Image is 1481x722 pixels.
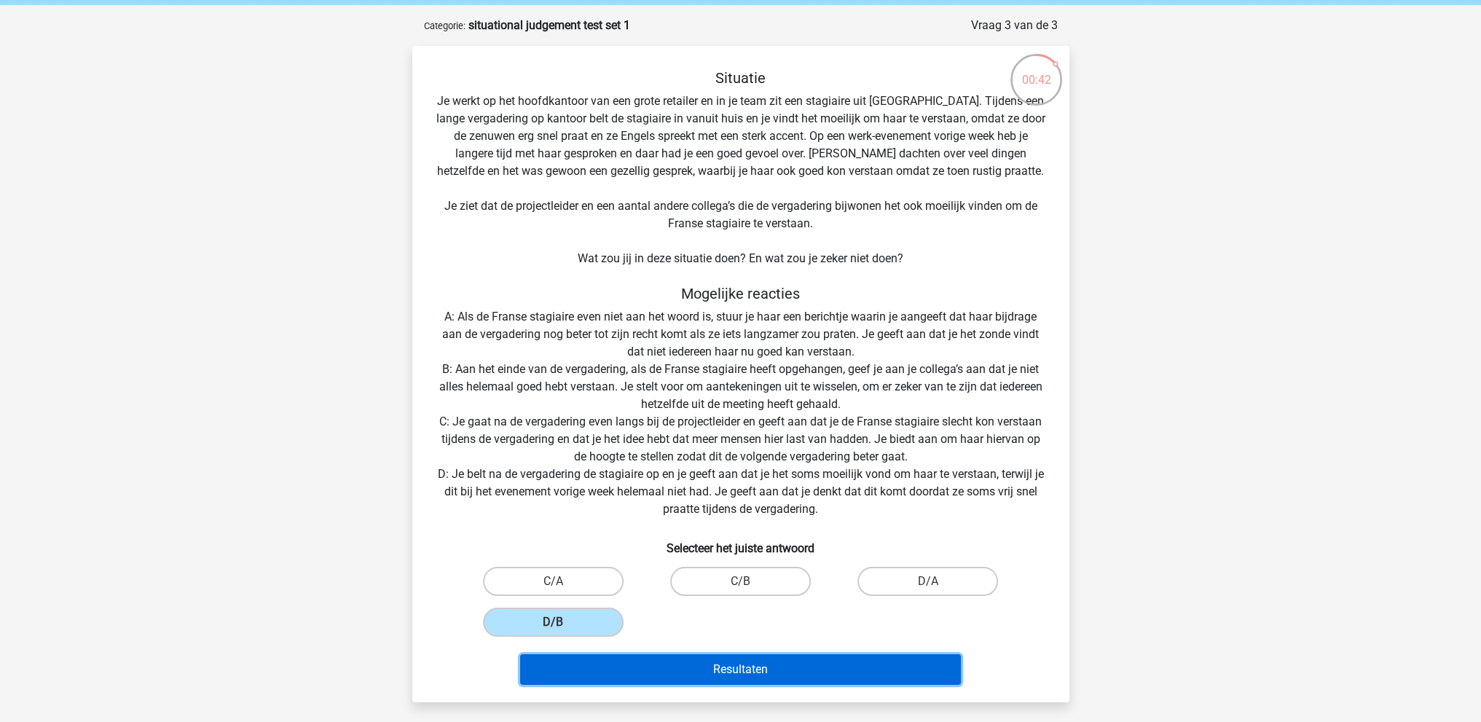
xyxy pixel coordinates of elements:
div: Vraag 3 van de 3 [971,17,1058,34]
button: Resultaten [520,654,961,685]
label: D/A [857,567,998,596]
small: Categorie: [424,20,465,31]
strong: situational judgement test set 1 [468,18,630,32]
h5: Mogelijke reacties [436,285,1046,302]
div: Je werkt op het hoofdkantoor van een grote retailer en in je team zit een stagiaire uit [GEOGRAPH... [418,69,1064,691]
label: C/A [483,567,624,596]
h5: Situatie [436,69,1046,87]
label: C/B [670,567,811,596]
label: D/B [483,608,624,637]
div: 00:42 [1009,52,1064,89]
h6: Selecteer het juiste antwoord [436,530,1046,555]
